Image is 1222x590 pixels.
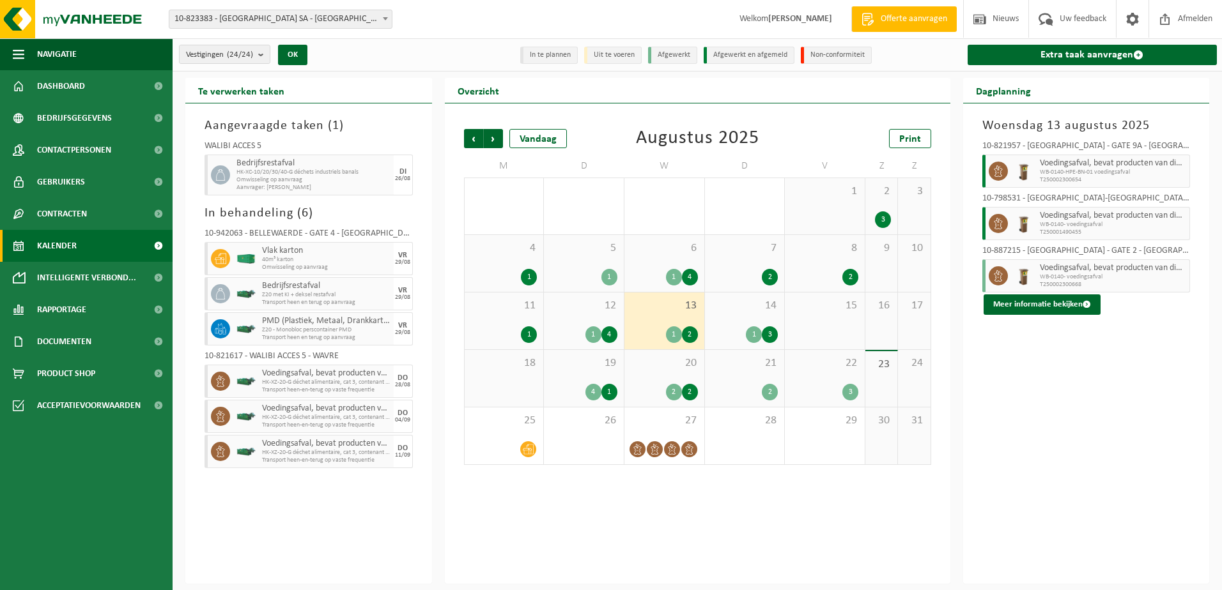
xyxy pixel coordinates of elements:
span: 7 [711,241,778,255]
span: 15 [791,299,858,313]
div: VR [398,322,407,329]
div: 3 [842,384,858,400]
span: Gebruikers [37,166,85,198]
div: 1 [666,269,682,285]
img: HK-XZ-20-GN-01 [236,377,256,386]
div: 29/08 [395,294,410,301]
span: Omwisseling op aanvraag [262,264,391,271]
div: DO [398,374,408,382]
span: 10 [904,241,924,255]
div: 1 [601,384,617,400]
div: 1 [746,326,762,343]
div: 04/09 [395,417,410,423]
div: 2 [682,384,698,400]
div: 4 [585,384,601,400]
span: Vorige [464,129,483,148]
span: Volgende [484,129,503,148]
span: Transport heen en terug op aanvraag [262,334,391,342]
span: 16 [872,299,891,313]
span: 14 [711,299,778,313]
span: T250001490455 [1040,229,1187,236]
div: 10-821617 - WALIBI ACCÈS 5 - WAVRE [205,352,413,365]
span: Product Shop [37,358,95,390]
span: HK-XZ-20-G déchet alimentaire, cat 3, contenant des produits [262,449,391,457]
span: Z20 met KI + deksel restafval [262,291,391,299]
button: Meer informatie bekijken [984,294,1101,315]
li: Afgewerkt [648,47,697,64]
span: 9 [872,241,891,255]
div: 29/08 [395,329,410,336]
div: 3 [875,211,891,228]
li: In te plannen [520,47,578,64]
span: Dashboard [37,70,85,102]
div: 2 [842,269,858,285]
a: Print [889,129,931,148]
li: Uit te voeren [584,47,642,64]
div: DI [399,168,406,176]
span: Transport heen en terug op aanvraag [262,299,391,306]
span: 6 [302,207,309,220]
span: Voedingsafval, bevat producten van dierlijke oorsprong, onverpakt, categorie 3 [1040,158,1187,169]
img: WB-0140-HPE-BN-01 [1014,266,1033,285]
span: Acceptatievoorwaarden [37,390,141,421]
h2: Te verwerken taken [185,78,297,103]
div: Augustus 2025 [636,129,759,148]
span: 26 [550,414,617,428]
span: 30 [872,414,891,428]
span: 29 [791,414,858,428]
td: D [705,155,785,178]
div: 1 [601,269,617,285]
span: 6 [631,241,698,255]
div: 4 [601,326,617,343]
img: WB-0140-HPE-BN-01 [1014,214,1033,233]
span: 24 [904,356,924,370]
div: 10-942063 - BELLEWAERDE - GATE 4 - [GEOGRAPHIC_DATA] [205,229,413,242]
span: Rapportage [37,294,86,326]
span: 19 [550,356,617,370]
div: 10-821957 - [GEOGRAPHIC_DATA] - GATE 9A - [GEOGRAPHIC_DATA] [982,142,1191,155]
a: Extra taak aanvragen [968,45,1218,65]
span: Voedingsafval, bevat producten van dierlijke oorsprong, gemengde verpakking (exclusief glas), cat... [262,368,391,379]
button: Vestigingen(24/24) [179,45,270,64]
td: V [785,155,865,178]
count: (24/24) [227,50,253,59]
span: 10-823383 - BELPARK SA - WAVRE [169,10,392,28]
span: Transport heen-en-terug op vaste frequentie [262,386,391,394]
span: 21 [711,356,778,370]
span: 17 [904,299,924,313]
span: 1 [332,119,339,132]
div: DO [398,444,408,452]
span: 18 [471,356,538,370]
span: Contactpersonen [37,134,111,166]
div: 1 [521,326,537,343]
div: 11/09 [395,452,410,458]
span: Omwisseling op aanvraag [236,176,391,184]
span: 8 [791,241,858,255]
span: 20 [631,356,698,370]
h2: Dagplanning [963,78,1044,103]
span: Print [899,134,921,144]
div: 4 [682,269,698,285]
span: 11 [471,299,538,313]
span: 5 [550,241,617,255]
span: 13 [631,299,698,313]
button: OK [278,45,307,65]
span: Transport heen-en-terug op vaste frequentie [262,457,391,464]
a: Offerte aanvragen [851,6,957,32]
td: Z [865,155,898,178]
span: Bedrijfsrestafval [262,281,391,291]
span: Voedingsafval, bevat producten van dierlijke oorsprong, onverpakt, categorie 3 [1040,263,1187,273]
div: 2 [666,384,682,400]
span: Navigatie [37,38,77,70]
span: 2 [872,185,891,199]
span: 23 [872,358,891,372]
span: HK-XZ-20-G déchet alimentaire, cat 3, contenant des produits [262,414,391,421]
span: Bedrijfsrestafval [236,158,391,169]
span: Kalender [37,230,77,262]
span: 22 [791,356,858,370]
h3: In behandeling ( ) [205,204,413,223]
span: 31 [904,414,924,428]
span: Voedingsafval, bevat producten van dierlijke oorsprong, gemengde verpakking (exclusief glas), cat... [262,439,391,449]
td: D [544,155,624,178]
span: 28 [711,414,778,428]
